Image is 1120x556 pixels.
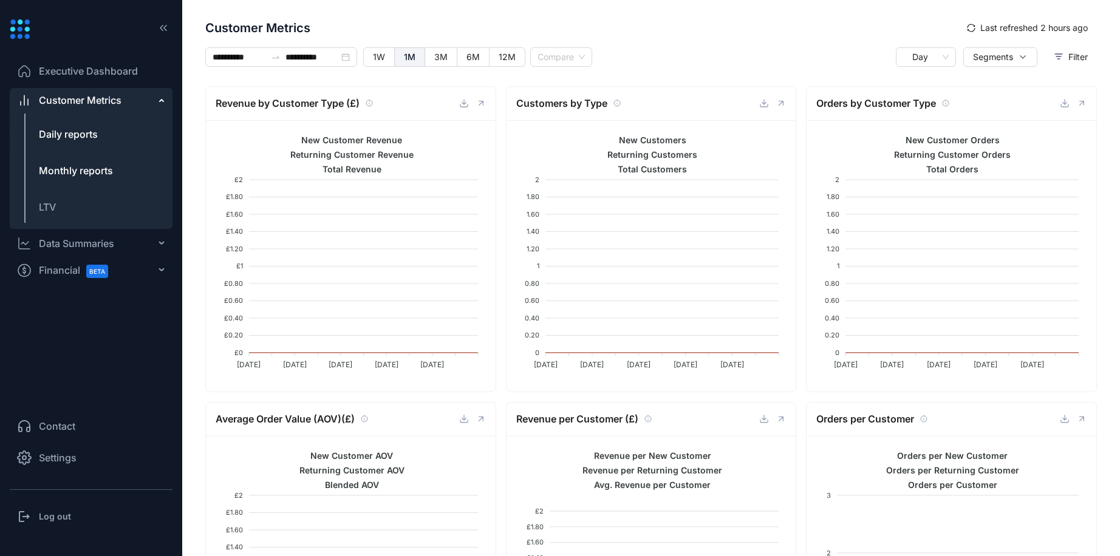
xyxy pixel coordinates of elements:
[236,262,243,270] tspan: £1
[836,348,840,357] tspan: 0
[271,52,281,62] span: swap-right
[234,348,243,357] tspan: £0
[516,96,607,111] span: Customers by Type
[535,348,539,357] tspan: 0
[313,164,381,174] span: Total Revenue
[927,360,951,369] tspan: [DATE]
[39,236,114,251] div: Data Summaries
[226,227,243,236] tspan: £1.40
[527,245,539,253] tspan: 1.20
[226,210,243,219] tspan: £1.60
[598,149,697,160] span: Returning Customers
[825,279,840,288] tspan: 0.80
[271,52,281,62] span: to
[825,296,840,305] tspan: 0.60
[533,360,557,369] tspan: [DATE]
[216,412,355,427] span: Average Order Value (AOV)(£)
[39,93,121,107] span: Customer Metrics
[973,50,1013,64] span: Segments
[1068,50,1088,64] span: Filter
[224,331,243,339] tspan: £0.20
[674,360,697,369] tspan: [DATE]
[525,279,539,288] tspan: 0.80
[834,360,858,369] tspan: [DATE]
[224,296,243,305] tspan: £0.60
[609,164,687,174] span: Total Customers
[720,360,743,369] tspan: [DATE]
[226,192,243,201] tspan: £1.80
[1020,360,1044,369] tspan: [DATE]
[281,149,414,160] span: Returning Customer Revenue
[86,265,108,278] span: BETA
[499,52,516,62] span: 12M
[434,52,448,62] span: 3M
[535,507,544,515] tspan: £2
[39,419,75,433] span: Contact
[825,314,840,322] tspan: 0.40
[226,245,243,253] tspan: £1.20
[216,96,360,111] span: Revenue by Customer Type (£)
[301,450,393,461] span: New Customer AOV
[885,149,1011,160] span: Returning Customer Orders
[827,192,840,201] tspan: 1.80
[827,491,831,500] tspan: 3
[375,360,398,369] tspan: [DATE]
[527,523,544,531] tspan: £1.80
[39,510,71,523] h3: Log out
[963,47,1037,67] button: Segments
[980,21,1088,35] span: Last refreshed 2 hours ago
[224,314,243,322] tspan: £0.40
[881,360,904,369] tspan: [DATE]
[329,360,352,369] tspan: [DATE]
[527,538,544,546] tspan: £1.60
[825,331,840,339] tspan: 0.20
[903,48,949,66] span: Day
[283,360,307,369] tspan: [DATE]
[974,360,997,369] tspan: [DATE]
[527,210,539,219] tspan: 1.60
[627,360,650,369] tspan: [DATE]
[958,18,1097,38] button: syncLast refreshed 2 hours ago
[234,491,243,500] tspan: £2
[205,19,958,37] span: Customer Metrics
[466,52,480,62] span: 6M
[234,175,243,184] tspan: £2
[967,24,975,32] span: sync
[39,164,113,177] span: Monthly reports
[292,135,402,145] span: New Customer Revenue
[39,450,77,465] span: Settings
[827,245,840,253] tspan: 1.20
[877,465,1019,475] span: Orders per Returning Customer
[39,257,119,284] span: Financial
[226,543,243,551] tspan: £1.40
[39,201,56,213] span: LTV
[226,526,243,534] tspan: £1.60
[917,164,978,174] span: Total Orders
[888,450,1008,461] span: Orders per New Customer
[573,465,722,475] span: Revenue per Returning Customer
[39,128,98,140] span: Daily reports
[525,296,539,305] tspan: 0.60
[224,279,243,288] tspan: £0.80
[226,508,243,517] tspan: £1.80
[237,360,261,369] tspan: [DATE]
[827,210,840,219] tspan: 1.60
[537,262,539,270] tspan: 1
[609,135,686,145] span: New Customers
[404,52,415,62] span: 1M
[525,314,539,322] tspan: 0.40
[535,175,539,184] tspan: 2
[39,64,138,78] span: Executive Dashboard
[584,450,711,461] span: Revenue per New Customer
[420,360,444,369] tspan: [DATE]
[836,175,840,184] tspan: 2
[816,96,936,111] span: Orders by Customer Type
[585,480,711,490] span: Avg. Revenue per Customer
[827,227,840,236] tspan: 1.40
[896,135,1000,145] span: New Customer Orders
[516,412,638,427] span: Revenue per Customer (£)
[525,331,539,339] tspan: 0.20
[527,227,539,236] tspan: 1.40
[1045,47,1097,67] button: Filter
[316,480,379,490] span: Blended AOV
